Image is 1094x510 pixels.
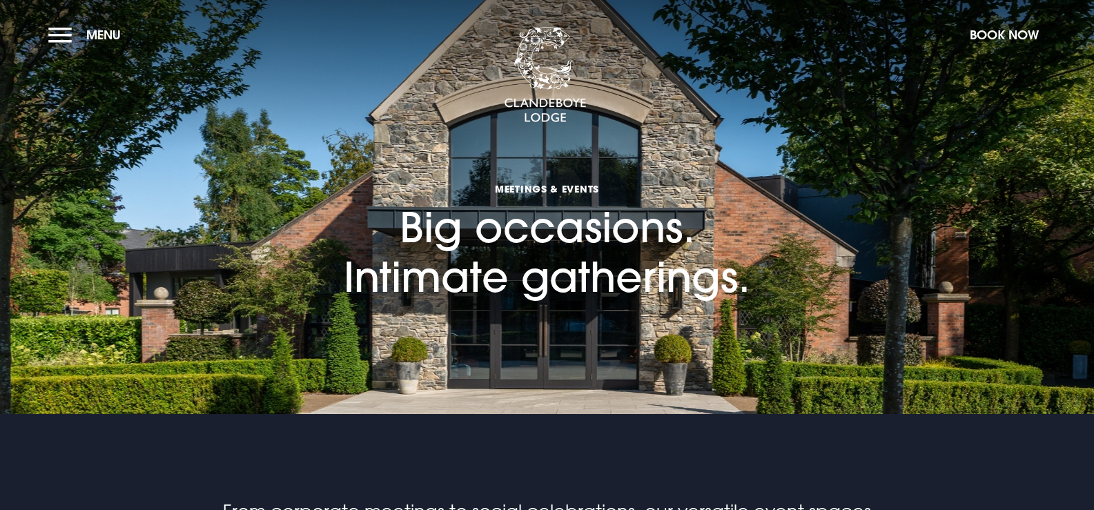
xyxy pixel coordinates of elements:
h1: Big occasions. Intimate gatherings. [344,119,750,302]
button: Menu [48,20,128,50]
span: Menu [86,27,121,43]
img: Clandeboye Lodge [504,27,587,124]
button: Book Now [963,20,1046,50]
span: Meetings & Events [344,182,750,195]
